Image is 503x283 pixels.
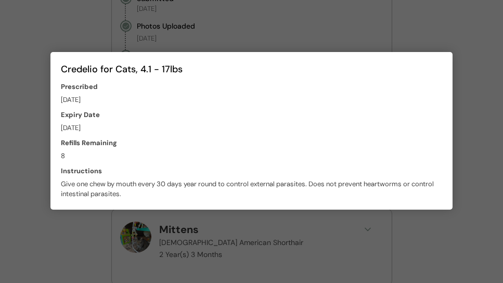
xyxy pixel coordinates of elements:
[61,110,100,120] div: Expiry Date
[61,166,102,176] div: Instructions
[61,151,65,161] div: 8
[61,138,117,148] div: Refills Remaining
[61,123,81,133] div: [DATE]
[61,95,81,105] div: [DATE]
[61,82,98,92] div: Prescribed
[61,179,443,199] div: Give one chew by mouth every 30 days year round to control external parasites. Does not prevent h...
[61,62,443,76] div: Credelio for Cats, 4.1 - 17lbs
